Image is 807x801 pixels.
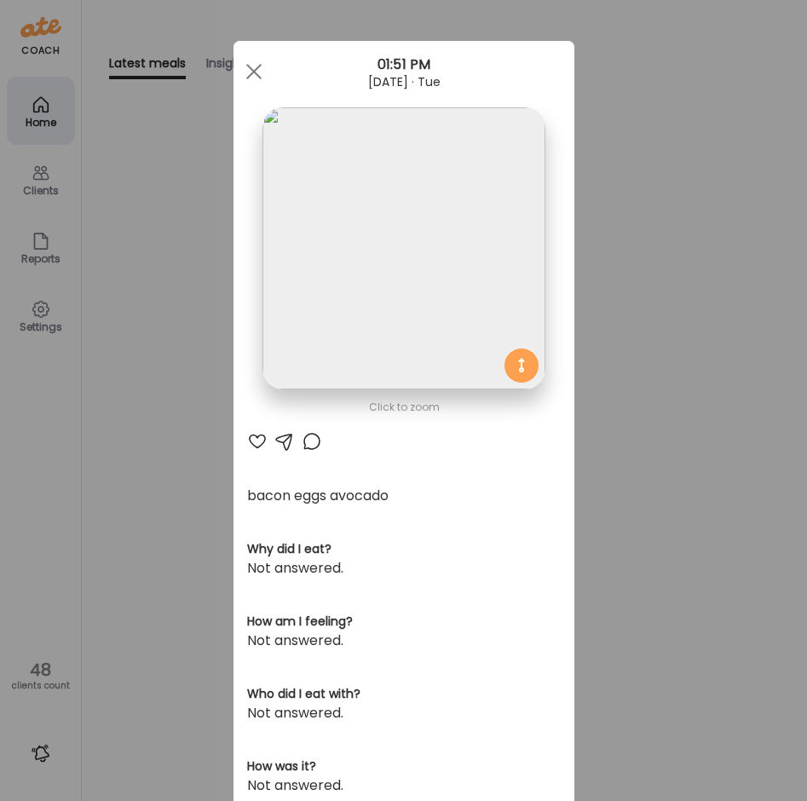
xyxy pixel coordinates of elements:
[247,631,561,651] div: Not answered.
[247,397,561,418] div: Click to zoom
[233,75,574,89] div: [DATE] · Tue
[247,775,561,796] div: Not answered.
[247,486,561,506] div: bacon eggs avocado
[247,613,561,631] h3: How am I feeling?
[233,55,574,75] div: 01:51 PM
[247,703,561,723] div: Not answered.
[247,558,561,579] div: Not answered.
[262,107,545,389] img: images%2FlFdkNdMGBjaCZIyjOpKhiHkISKg2%2FXDv0zuOWIydegcGFuTIc%2FbRO2afOVTGjjesJs2iL5_1080
[247,758,561,775] h3: How was it?
[247,685,561,703] h3: Who did I eat with?
[247,540,561,558] h3: Why did I eat?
